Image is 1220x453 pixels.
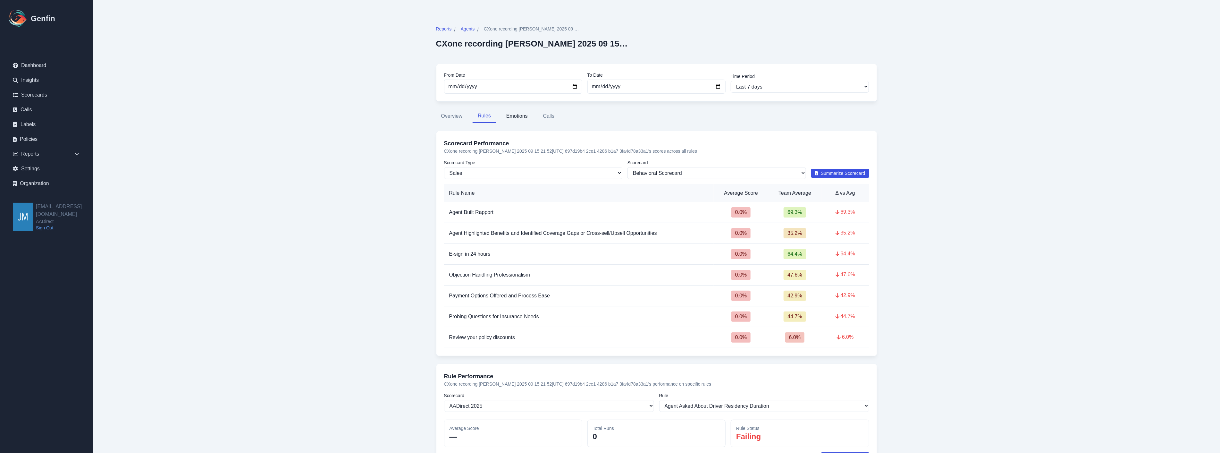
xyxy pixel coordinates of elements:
span: 6.0 % [785,332,804,343]
span: 44.7 % [836,312,855,320]
span: Agent Highlighted Benefits and Identified Coverage Gaps or Cross-sell/Upsell Opportunities [449,230,657,236]
a: Reports [436,26,452,34]
a: Agents [461,26,475,34]
label: Scorecard [444,392,654,399]
span: Objection Handling Professionalism [449,272,530,278]
p: Average Score [450,425,577,432]
span: 35.2 % [836,229,855,237]
label: From Date [444,72,582,78]
th: Average Score [714,184,768,202]
h3: Scorecard Performance [444,139,869,148]
th: Δ vs Avg [821,184,869,202]
a: Organization [8,177,85,190]
span: 64.4 % [836,250,855,258]
span: 44.7 % [784,312,806,322]
span: 0.0 % [731,270,751,280]
span: 47.6 % [784,270,806,280]
span: 64.4 % [784,249,806,259]
span: 42.9 % [784,291,806,301]
a: Dashboard [8,59,85,72]
span: Agent Built Rapport [449,209,494,215]
div: Reports [8,148,85,160]
span: 0.0 % [731,249,751,259]
span: Summarize Scorecard [821,170,865,176]
span: / [454,26,456,34]
span: / [477,26,479,34]
p: Rule Status [736,425,863,432]
a: Settings [8,162,85,175]
span: 0.0 % [731,312,751,322]
h1: Genfin [31,13,55,24]
a: Calls [8,103,85,116]
a: Scorecards [8,89,85,101]
span: Payment Options Offered and Process Ease [449,293,550,298]
span: 69.3 % [784,207,806,218]
span: 42.9 % [836,292,855,299]
img: jmendoza@aadirect.com [13,203,33,231]
span: 0.0 % [731,228,751,238]
button: Rules [473,109,496,123]
p: Failing [736,432,863,442]
span: Probing Questions for Insurance Needs [449,314,539,319]
span: 69.3 % [836,208,855,216]
button: Summarize Scorecard [811,169,869,178]
p: — [450,432,577,442]
button: Overview [436,109,468,123]
img: Logo [8,8,28,29]
p: CXone recording [PERSON_NAME] 2025 09 15 21 52[UTC] 697d19b4 2ce1 4286 b1a7 3fa4d78a33a1 's perfo... [444,381,869,387]
span: E-sign in 24 hours [449,251,491,257]
p: Total Runs [593,425,720,432]
span: 0.0 % [731,332,751,343]
h3: Rule Performance [444,372,869,381]
th: Rule Name [444,184,714,202]
span: 0.0 % [731,207,751,218]
h2: CXone recording [PERSON_NAME] 2025 09 15 21 52[UTC] 697d19b4 2ce1 4286 b1a7 3fa4d78a33a1 [436,39,628,48]
a: Insights [8,74,85,87]
a: Labels [8,118,85,131]
span: Agents [461,26,475,32]
button: Emotions [501,109,533,123]
span: CXone recording [PERSON_NAME] 2025 09 15 21 52[UTC] 697d19b4 2ce1 4286 b1a7 3fa4d78a33a1 [484,26,580,32]
a: Sign Out [36,225,93,231]
span: Reports [436,26,452,32]
a: Policies [8,133,85,146]
span: 0.0 % [731,291,751,301]
h2: [EMAIL_ADDRESS][DOMAIN_NAME] [36,203,93,218]
span: 47.6 % [836,271,855,278]
span: Review your policy discounts [449,335,515,340]
label: Rule [659,392,869,399]
th: Team Average [768,184,821,202]
span: 35.2 % [784,228,806,238]
p: 0 [593,432,720,442]
span: AADirect [36,218,93,225]
button: Calls [538,109,560,123]
label: Time Period [731,73,869,80]
label: Scorecard Type [444,159,623,166]
span: 6.0 % [837,333,854,341]
label: Scorecard [627,159,806,166]
p: CXone recording [PERSON_NAME] 2025 09 15 21 52[UTC] 697d19b4 2ce1 4286 b1a7 3fa4d78a33a1 's score... [444,148,869,154]
label: To Date [587,72,726,78]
